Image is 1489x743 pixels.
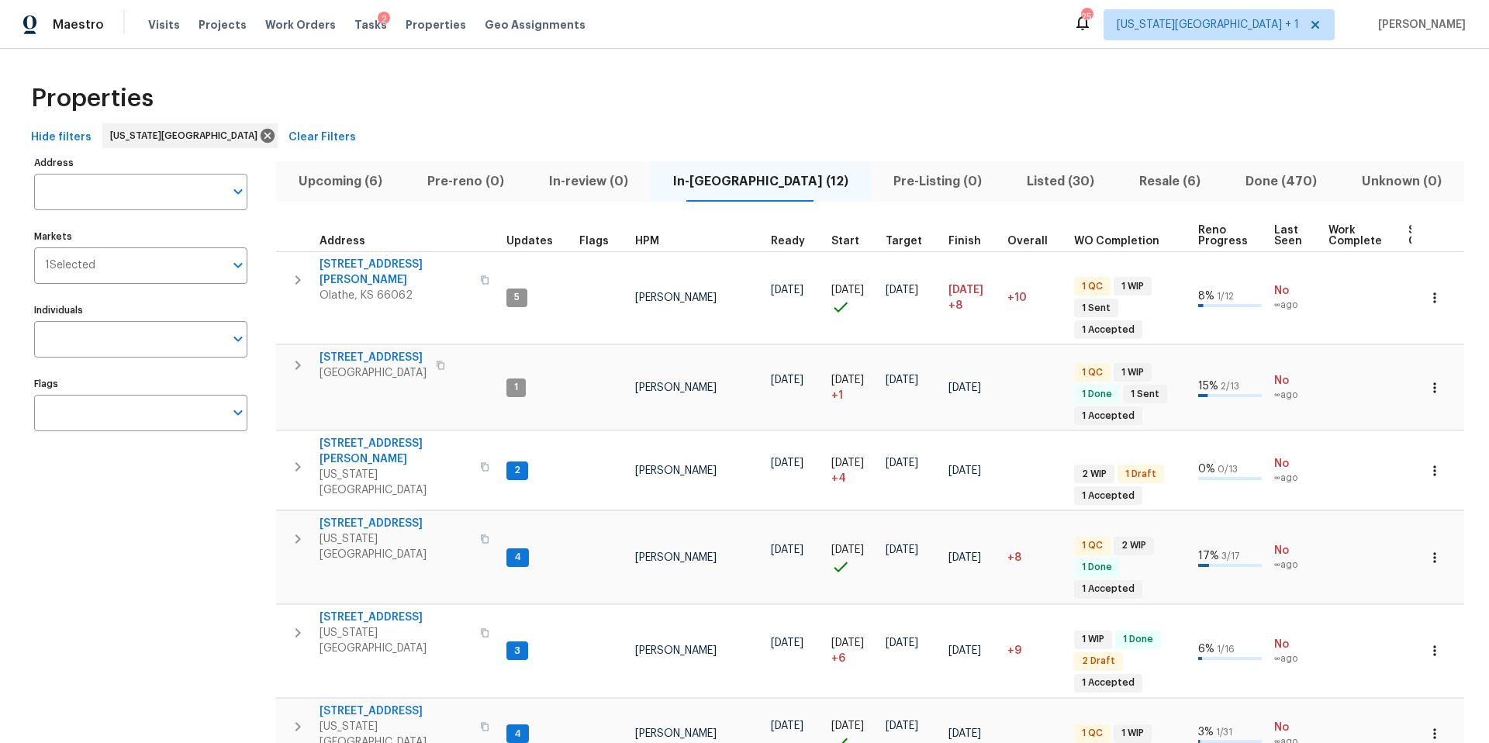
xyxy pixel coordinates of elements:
span: Flags [579,236,609,247]
span: 15 % [1198,381,1218,392]
span: [DATE] [771,638,803,648]
span: Hide filters [31,128,92,147]
span: 1 Selected [45,259,95,272]
span: 1 Accepted [1076,676,1141,689]
label: Markets [34,232,247,241]
span: [DATE] [771,375,803,385]
span: Clear Filters [288,128,356,147]
span: 1 Sent [1076,302,1117,315]
span: Target [886,236,922,247]
span: [STREET_ADDRESS][PERSON_NAME] [320,257,471,288]
span: [PERSON_NAME] [635,552,717,563]
span: 1 Sent [1125,388,1166,401]
div: Actual renovation start date [831,236,873,247]
button: Clear Filters [282,123,362,152]
span: 2 WIP [1115,539,1152,552]
span: 8 % [1198,291,1214,302]
span: ∞ ago [1274,652,1316,665]
span: 1 WIP [1115,366,1150,379]
span: 1 Done [1076,388,1118,401]
span: [DATE] [771,544,803,555]
span: HPM [635,236,659,247]
span: ∞ ago [1274,299,1316,312]
span: [DATE] [948,552,981,563]
button: Hide filters [25,123,98,152]
span: Overall [1007,236,1048,247]
span: [GEOGRAPHIC_DATA] [320,365,427,381]
div: Projected renovation finish date [948,236,995,247]
span: 1 WIP [1115,280,1150,293]
span: 1 WIP [1076,633,1111,646]
span: [DATE] [948,382,981,393]
span: 4 [508,727,527,741]
div: Earliest renovation start date (first business day after COE or Checkout) [771,236,819,247]
span: Work Orders [265,17,336,33]
span: [DATE] [948,645,981,656]
span: 1 Done [1117,633,1159,646]
span: +8 [948,298,962,313]
span: 1 QC [1076,366,1109,379]
td: 10 day(s) past target finish date [1001,251,1068,344]
span: [US_STATE][GEOGRAPHIC_DATA] [320,625,471,656]
span: Pre-reno (0) [414,171,517,192]
span: 1 Accepted [1076,323,1141,337]
span: 1 / 31 [1216,727,1232,737]
span: [US_STATE][GEOGRAPHIC_DATA] + 1 [1117,17,1299,33]
span: Ready [771,236,805,247]
div: 2 [378,12,390,27]
span: 4 [508,551,527,564]
span: Updates [506,236,553,247]
span: ∞ ago [1274,558,1316,572]
span: +9 [1007,645,1021,656]
span: Last Seen [1274,225,1302,247]
span: [DATE] [771,285,803,295]
span: Tasks [354,19,387,30]
td: Project started on time [825,251,879,344]
div: Target renovation project end date [886,236,936,247]
span: Properties [406,17,466,33]
span: 6 % [1198,644,1214,655]
span: 1 Draft [1119,468,1163,481]
td: 8 day(s) past target finish date [1001,511,1068,604]
span: No [1274,637,1316,652]
span: Projects [199,17,247,33]
span: 17 % [1198,551,1219,562]
span: Work Complete [1328,225,1382,247]
span: [US_STATE][GEOGRAPHIC_DATA] [320,467,471,498]
span: Visits [148,17,180,33]
span: No [1274,543,1316,558]
span: [DATE] [831,544,864,555]
button: Open [227,181,249,202]
span: [PERSON_NAME] [635,645,717,656]
span: [PERSON_NAME] [635,292,717,303]
span: [DATE] [886,544,918,555]
span: Reno Progress [1198,225,1248,247]
label: Address [34,158,247,168]
span: 2 / 13 [1221,382,1239,391]
span: [DATE] [771,721,803,731]
span: [STREET_ADDRESS] [320,350,427,365]
span: Address [320,236,365,247]
span: [US_STATE][GEOGRAPHIC_DATA] [110,128,264,143]
div: [US_STATE][GEOGRAPHIC_DATA] [102,123,278,148]
span: In-review (0) [536,171,641,192]
span: 1 QC [1076,727,1109,740]
span: [DATE] [948,465,981,476]
button: Open [227,254,249,276]
span: 2 [508,464,527,477]
span: [DATE] [831,458,864,468]
label: Individuals [34,306,247,315]
span: [DATE] [831,285,864,295]
span: 1 / 16 [1217,645,1235,654]
span: 1 QC [1076,539,1109,552]
td: Project started 1 days late [825,345,879,430]
label: Flags [34,379,247,389]
span: No [1274,720,1316,735]
span: [DATE] [886,375,918,385]
span: [DATE] [948,728,981,739]
span: 3 % [1198,727,1214,738]
span: Listed (30) [1014,171,1107,192]
span: 0 % [1198,464,1215,475]
span: + 1 [831,388,843,403]
span: + 6 [831,651,845,666]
